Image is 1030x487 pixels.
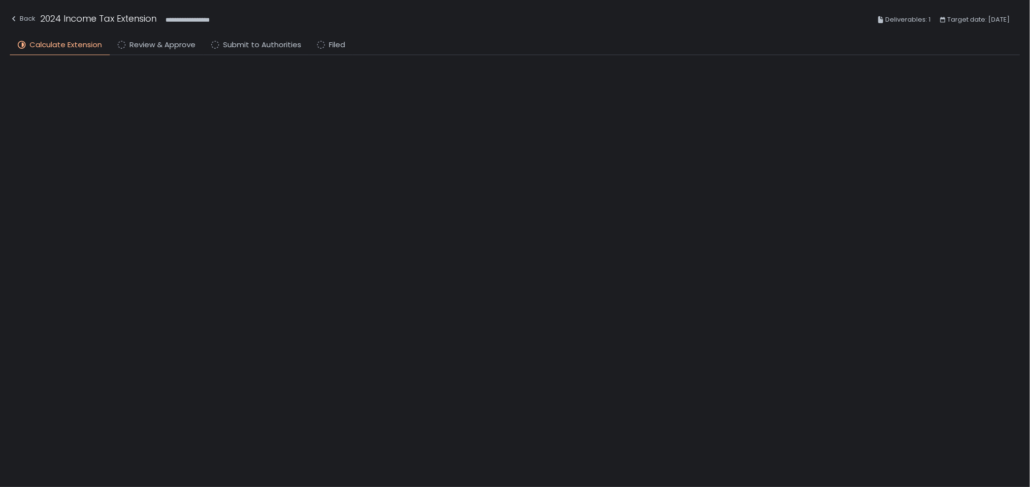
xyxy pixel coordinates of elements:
button: Back [10,12,35,28]
span: Filed [329,39,345,51]
span: Target date: [DATE] [948,14,1010,26]
span: Calculate Extension [30,39,102,51]
span: Review & Approve [129,39,195,51]
span: Submit to Authorities [223,39,301,51]
span: Deliverables: 1 [886,14,931,26]
div: Back [10,13,35,25]
h1: 2024 Income Tax Extension [40,12,157,25]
